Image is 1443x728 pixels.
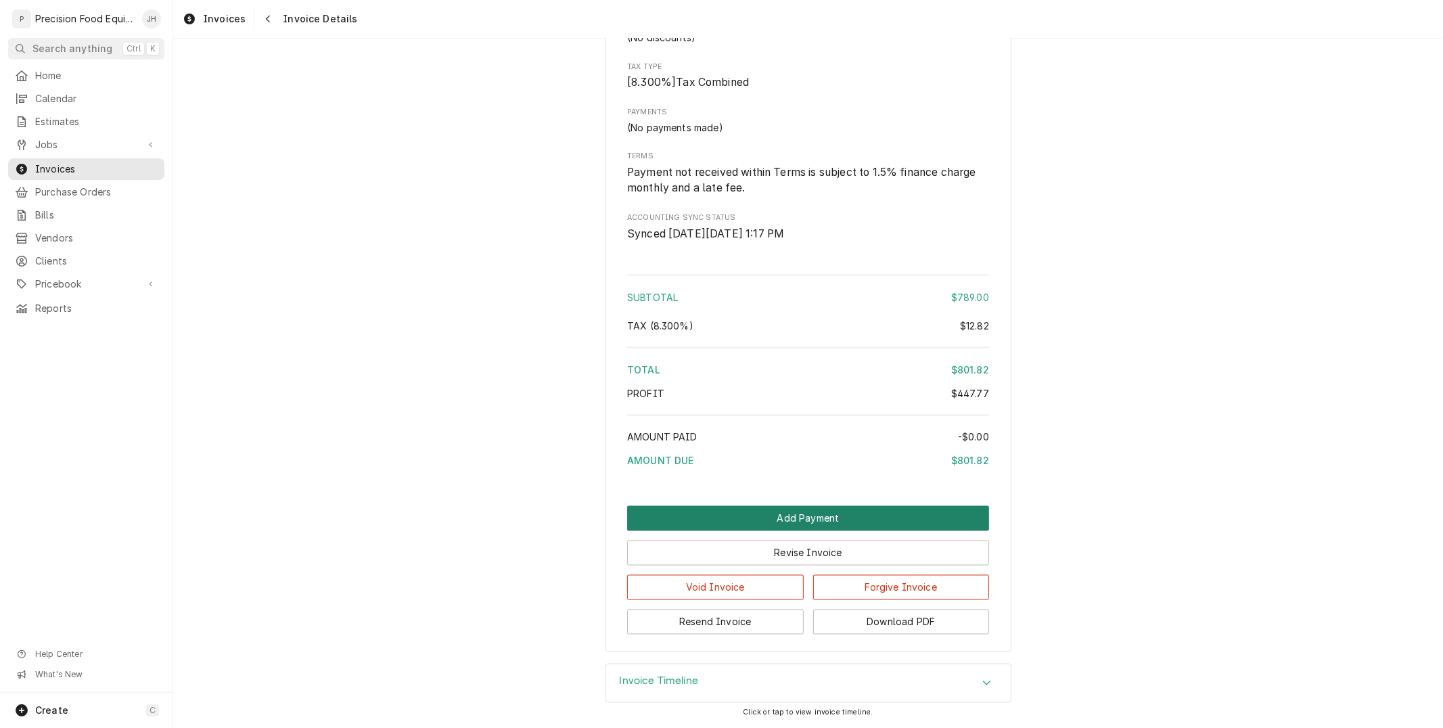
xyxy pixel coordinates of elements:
[627,430,989,445] div: Amount Paid
[8,250,164,272] a: Clients
[35,277,137,291] span: Pricebook
[32,42,112,55] span: Search anything
[142,9,161,28] div: JH
[627,62,989,72] span: Tax Type
[35,185,158,199] span: Purchase Orders
[35,138,137,152] span: Jobs
[8,65,164,87] a: Home
[8,645,164,664] a: Go to Help Center
[35,208,158,222] span: Bills
[813,610,990,635] button: Download PDF
[8,88,164,110] a: Calendar
[627,455,694,467] span: Amount Due
[958,430,989,445] div: -$0.00
[627,227,784,240] span: Synced [DATE][DATE] 1:17 PM
[605,664,1011,703] div: Invoice Timeline
[35,704,68,716] span: Create
[951,290,989,304] div: $789.00
[35,649,156,660] span: Help Center
[142,9,161,28] div: Jason Hertel's Avatar
[150,705,156,716] span: C
[627,164,989,196] span: Terms
[627,107,989,118] label: Payments
[951,386,989,401] div: $447.77
[627,319,989,333] div: Tax
[35,302,158,315] span: Reports
[203,12,246,26] span: Invoices
[627,226,989,242] span: Accounting Sync Status
[627,212,989,242] div: Accounting Sync Status
[627,290,989,304] div: Subtotal
[627,600,989,635] div: Button Group Row
[813,575,990,600] button: Forgive Invoice
[627,531,989,566] div: Button Group Row
[627,74,989,91] span: Tax Type
[960,319,989,333] div: $12.82
[150,43,156,54] span: K
[8,111,164,133] a: Estimates
[627,506,989,531] button: Add Payment
[627,270,989,478] div: Amount Summary
[127,43,141,54] span: Ctrl
[35,669,156,680] span: What's New
[627,388,664,399] span: Profit
[627,107,989,134] div: Payments
[951,454,989,468] div: $801.82
[627,151,989,162] span: Terms
[627,566,989,600] div: Button Group Row
[35,254,158,268] span: Clients
[606,664,1011,702] div: Accordion Header
[627,212,989,223] span: Accounting Sync Status
[627,506,989,531] div: Button Group Row
[627,386,989,401] div: Profit
[8,158,164,180] a: Invoices
[177,8,251,30] a: Invoices
[8,38,164,60] button: Search anythingCtrlK
[8,181,164,203] a: Purchase Orders
[627,76,749,89] span: [ 8.300 %] Tax Combined
[627,610,804,635] button: Resend Invoice
[606,664,1011,702] button: Accordion Details Expand Trigger
[627,541,989,566] button: Revise Invoice
[743,708,873,717] span: Click or tap to view invoice timeline.
[8,134,164,156] a: Go to Jobs
[627,506,989,635] div: Button Group
[627,575,804,600] button: Void Invoice
[627,320,693,332] span: Tax ( 8.300% )
[8,298,164,319] a: Reports
[8,273,164,295] a: Go to Pricebook
[627,432,697,443] span: Amount Paid
[627,151,989,196] div: Terms
[8,204,164,226] a: Bills
[35,115,158,129] span: Estimates
[627,62,989,91] div: Tax Type
[627,454,989,468] div: Amount Due
[35,92,158,106] span: Calendar
[257,8,279,30] button: Navigate back
[627,364,660,376] span: Total
[35,162,158,176] span: Invoices
[951,363,989,377] div: $801.82
[8,227,164,249] a: Vendors
[35,231,158,245] span: Vendors
[35,69,158,83] span: Home
[627,292,678,303] span: Subtotal
[279,12,357,26] span: Invoice Details
[627,363,989,377] div: Total
[35,12,135,26] div: Precision Food Equipment LLC
[627,166,979,195] span: Payment not received within Terms is subject to 1.5% finance charge monthly and a late fee.
[8,665,164,684] a: Go to What's New
[620,675,699,688] h3: Invoice Timeline
[12,9,31,28] div: P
